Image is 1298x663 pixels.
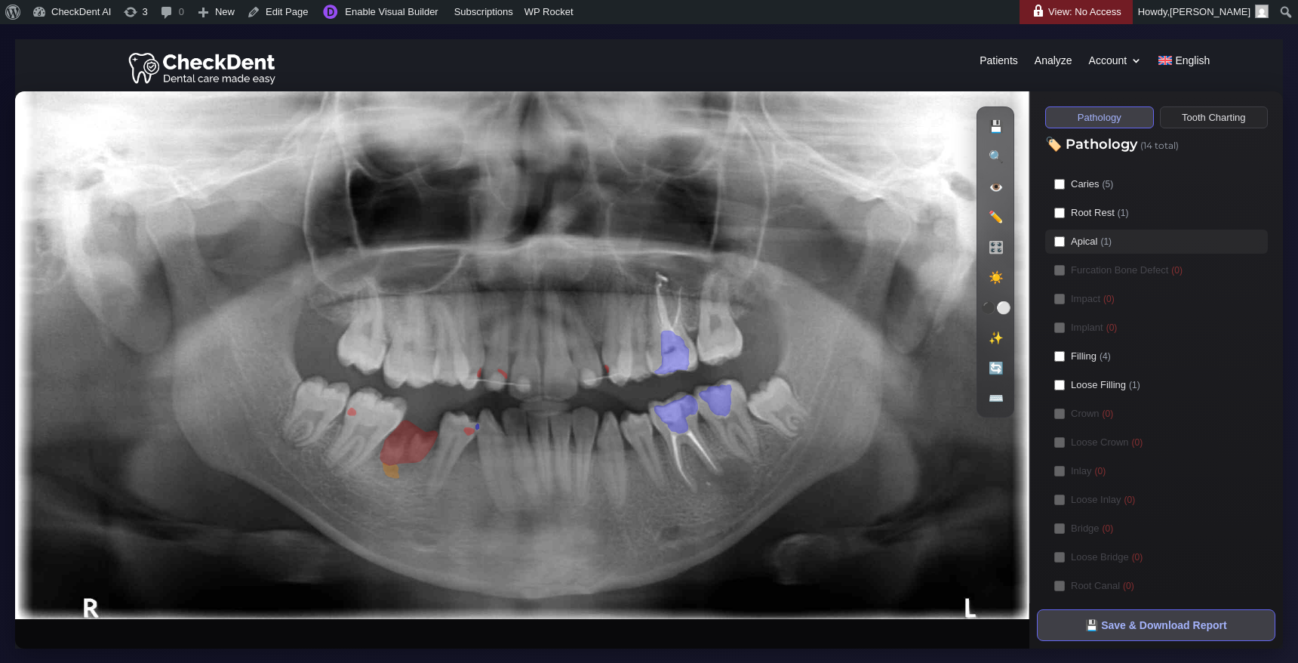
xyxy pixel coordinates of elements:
spanpatho: (0) [1094,464,1106,478]
label: Bridge [1045,517,1268,541]
label: Crown [1045,402,1268,426]
label: Root Rest [1045,201,1268,225]
spanpatho: (0) [1124,493,1136,507]
button: 🎛️ [983,234,1009,260]
a: Patients [980,55,1018,72]
span: English [1175,55,1210,66]
spanpatho: (0) [1103,292,1115,306]
label: Impact [1045,287,1268,311]
input: Caries(5) [1054,179,1065,190]
img: Arnav Saha [1255,5,1269,18]
button: 💾 Save & Download Report [1037,609,1275,641]
spanpatho: (0) [1123,579,1134,593]
input: Bridge(0) [1054,523,1065,534]
button: ⚫⚪ [983,294,1009,320]
input: Implant(0) [1054,322,1065,333]
a: English [1158,55,1210,72]
label: Filling [1045,344,1268,369]
spanpatho: (1) [1100,235,1112,248]
input: Loose Crown(0) [1054,437,1065,448]
img: Checkdent Logo [128,49,278,86]
button: 💾 [983,113,1009,139]
spanpatho: (1) [1129,378,1140,392]
button: 🔍 [983,143,1009,169]
spanpatho: (0) [1103,522,1114,535]
label: Root Canal [1045,574,1268,598]
a: Analyze [1035,55,1072,72]
button: 👁️ [983,174,1009,199]
spanpatho: (1) [1118,206,1129,220]
input: Crown(0) [1054,409,1065,419]
button: ☀️ [983,264,1009,290]
label: Furcation Bone Defect [1045,258,1268,282]
spanpatho: (0) [1106,321,1118,335]
input: Loose Inlay(0) [1054,495,1065,505]
input: Root Rest(1) [1054,208,1065,218]
input: Apical(1) [1054,236,1065,247]
input: Inlay(0) [1054,466,1065,476]
span: [PERSON_NAME] [1170,6,1250,17]
spanpatho: (5) [1103,177,1114,191]
label: Loose Crown [1045,430,1268,455]
input: Impact(0) [1054,294,1065,304]
h3: 🏷️ Pathology [1045,137,1268,160]
label: Apical [1045,230,1268,254]
input: Filling(4) [1054,351,1065,362]
spanpatho: (0) [1171,264,1183,277]
input: Root Canal(0) [1054,581,1065,591]
label: Loose Inlay [1045,488,1268,512]
input: Furcation Bone Defect(0) [1054,265,1065,276]
a: Account [1089,55,1143,72]
label: Loose Filling [1045,373,1268,397]
input: Loose Bridge(0) [1054,552,1065,563]
button: Tooth Charting [1160,106,1269,128]
label: Inlay [1045,459,1268,483]
button: ✨ [983,325,1009,350]
spanpatho: (0) [1132,550,1143,564]
button: ✏️ [983,204,1009,230]
span: (14 total) [1140,140,1179,151]
button: 🔄 [983,355,1009,381]
label: Loose Bridge [1045,545,1268,569]
spanpatho: (0) [1132,436,1143,449]
label: Incomplete Root Canal [1045,603,1268,627]
button: Pathology [1045,106,1154,128]
spanpatho: (4) [1100,350,1111,363]
spanpatho: (0) [1103,407,1114,421]
label: Implant [1045,316,1268,340]
button: ⌨️ [983,385,1009,411]
label: Caries [1045,172,1268,196]
input: Loose Filling(1) [1054,380,1065,390]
